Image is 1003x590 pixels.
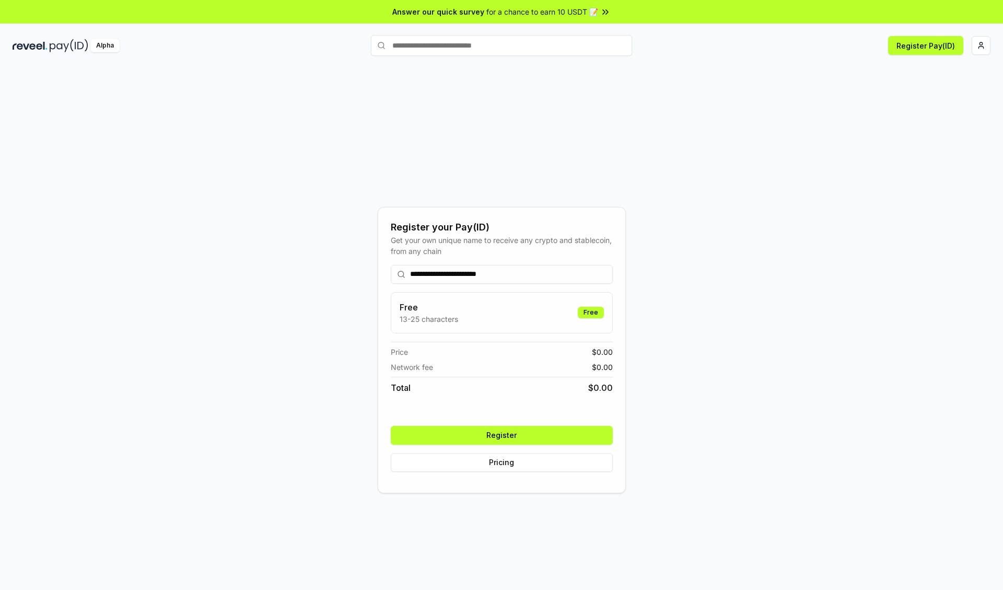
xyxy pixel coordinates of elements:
[400,314,458,325] p: 13-25 characters
[592,346,613,357] span: $ 0.00
[391,220,613,235] div: Register your Pay(ID)
[391,346,408,357] span: Price
[578,307,604,318] div: Free
[888,36,963,55] button: Register Pay(ID)
[90,39,120,52] div: Alpha
[50,39,88,52] img: pay_id
[391,381,411,394] span: Total
[588,381,613,394] span: $ 0.00
[400,301,458,314] h3: Free
[13,39,48,52] img: reveel_dark
[391,235,613,257] div: Get your own unique name to receive any crypto and stablecoin, from any chain
[486,6,598,17] span: for a chance to earn 10 USDT 📝
[391,362,433,373] span: Network fee
[391,426,613,445] button: Register
[391,453,613,472] button: Pricing
[592,362,613,373] span: $ 0.00
[392,6,484,17] span: Answer our quick survey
